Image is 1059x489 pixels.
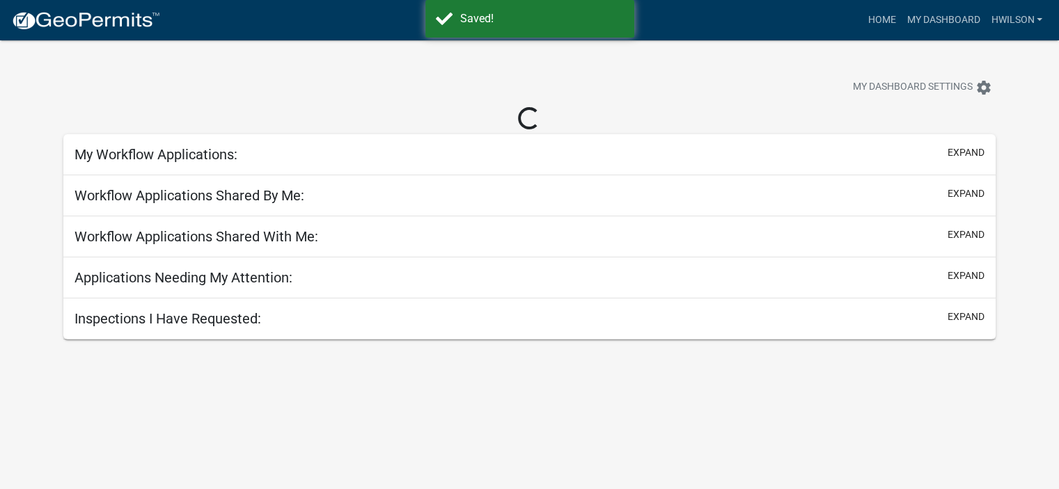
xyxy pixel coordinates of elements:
[74,228,318,245] h5: Workflow Applications Shared With Me:
[74,187,304,204] h5: Workflow Applications Shared By Me:
[948,186,985,201] button: expand
[842,74,1003,101] button: My Dashboard Settingssettings
[948,145,985,160] button: expand
[901,7,985,33] a: My Dashboard
[74,269,292,286] h5: Applications Needing My Attention:
[948,310,985,324] button: expand
[975,79,992,96] i: settings
[985,7,1048,33] a: hwilson
[862,7,901,33] a: Home
[948,268,985,283] button: expand
[948,227,985,242] button: expand
[460,10,624,27] div: Saved!
[74,146,237,163] h5: My Workflow Applications:
[74,310,261,327] h5: Inspections I Have Requested:
[853,79,973,96] span: My Dashboard Settings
